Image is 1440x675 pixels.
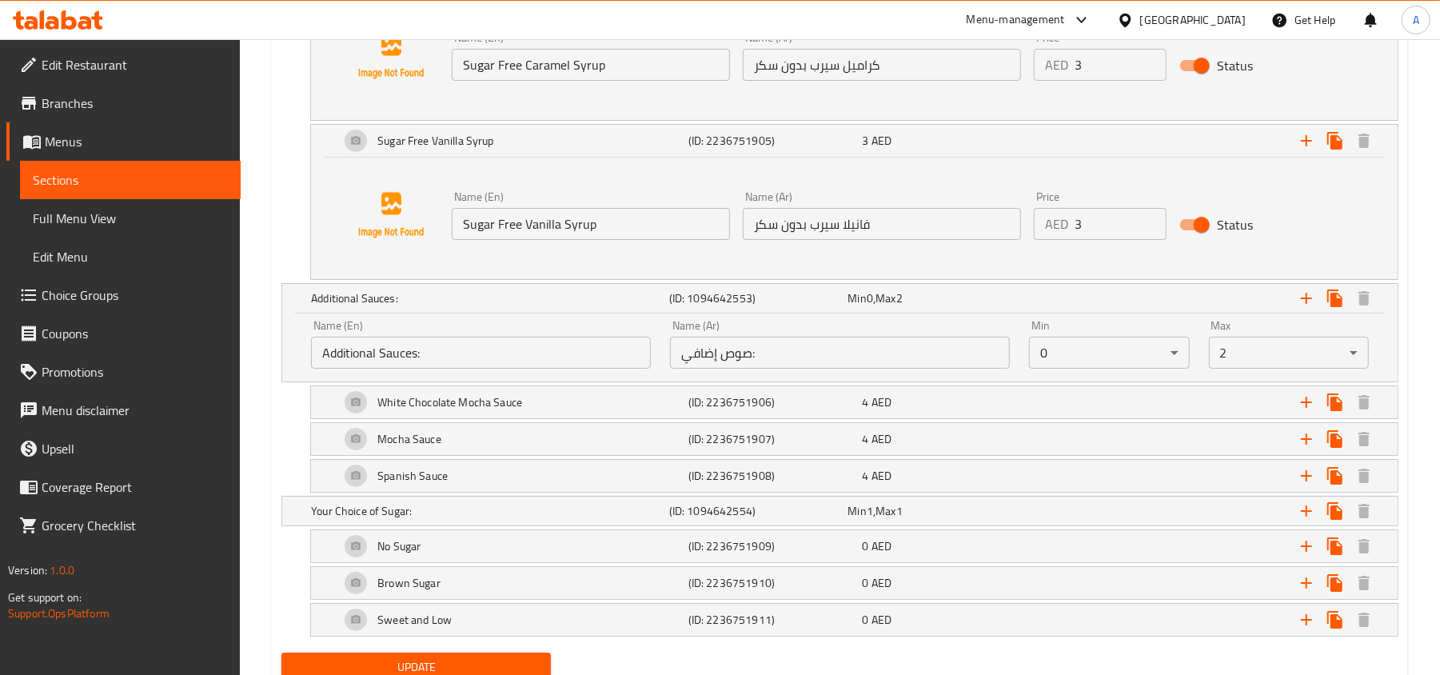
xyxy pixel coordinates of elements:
span: A [1413,11,1419,29]
div: Expand [311,567,1398,599]
input: Enter name Ar [743,208,1021,240]
a: Promotions [6,353,241,391]
h5: Sweet and Low [377,612,452,628]
p: AED [1045,214,1068,234]
button: Clone new choice [1321,388,1350,417]
input: Please enter price [1075,49,1167,81]
span: 0 [863,536,869,557]
h5: Spanish Sauce [377,468,448,484]
div: Expand [311,530,1398,562]
a: Full Menu View [20,199,241,238]
button: Clone choice group [1321,284,1350,313]
h5: (ID: 2236751909) [688,538,856,554]
h5: (ID: 2236751910) [688,575,856,591]
span: AED [872,465,892,486]
h5: Brown Sugar [377,575,441,591]
span: AED [872,609,892,630]
span: Max [876,288,896,309]
span: 4 [863,429,869,449]
div: Expand [311,125,1398,157]
div: Menu-management [967,10,1065,30]
span: AED [872,429,892,449]
button: Clone new choice [1321,569,1350,597]
button: Delete Your Choice of Sugar: [1350,497,1378,525]
a: Support.OpsPlatform [8,603,110,624]
span: Edit Menu [33,247,228,266]
div: Expand [311,423,1398,455]
span: Full Menu View [33,209,228,228]
h5: Additional Sauces: [311,290,663,306]
span: Promotions [42,362,228,381]
a: Edit Restaurant [6,46,241,84]
span: 4 [863,392,869,413]
h5: Mocha Sauce [377,431,441,447]
span: Sections [33,170,228,190]
button: Clone new choice [1321,532,1350,561]
div: Expand [282,497,1398,525]
a: Branches [6,84,241,122]
button: Delete Mocha Sauce [1350,425,1378,453]
h5: (ID: 2236751911) [688,612,856,628]
button: Add new choice [1292,126,1321,155]
a: Upsell [6,429,241,468]
a: Coverage Report [6,468,241,506]
span: AED [872,536,892,557]
span: Grocery Checklist [42,516,228,535]
h5: (ID: 2236751905) [688,133,856,149]
span: 2 [896,288,903,309]
h5: (ID: 2236751908) [688,468,856,484]
button: Delete No Sugar [1350,532,1378,561]
button: Add new choice [1292,605,1321,634]
button: Delete Sweet and Low [1350,605,1378,634]
button: Clone new choice [1321,461,1350,490]
button: Add new choice [1292,461,1321,490]
a: Menus [6,122,241,161]
span: 4 [863,465,869,486]
button: Clone new choice [1321,126,1350,155]
span: AED [872,130,892,151]
img: Ae5nvW7+0k+MAAAAAElFTkSuQmCC [340,164,442,266]
a: Coupons [6,314,241,353]
span: Get support on: [8,587,82,608]
div: Expand [282,284,1398,313]
span: Menu disclaimer [42,401,228,420]
span: 1 [896,501,903,521]
input: Enter name En [452,49,730,81]
div: [GEOGRAPHIC_DATA] [1140,11,1246,29]
h5: (ID: 2236751907) [688,431,856,447]
button: Add new choice [1292,532,1321,561]
a: Sections [20,161,241,199]
input: Enter name En [311,337,651,369]
span: Max [876,501,896,521]
span: Branches [42,94,228,113]
div: Expand [311,460,1398,492]
input: Enter name En [452,208,730,240]
button: Delete Sugar Free Vanilla Syrup [1350,126,1378,155]
h5: (ID: 1094642554) [669,503,842,519]
button: Delete Brown Sugar [1350,569,1378,597]
button: Clone new choice [1321,605,1350,634]
div: , [848,290,1021,306]
a: Edit Menu [20,238,241,276]
h5: (ID: 2236751906) [688,394,856,410]
span: 3 [863,130,869,151]
a: Grocery Checklist [6,506,241,545]
button: Add new choice group [1292,284,1321,313]
button: Delete Additional Sauces: [1350,284,1378,313]
input: Enter name Ar [670,337,1010,369]
img: Ae5nvW7+0k+MAAAAAElFTkSuQmCC [340,5,442,107]
div: , [848,503,1021,519]
div: 0 [1029,337,1189,369]
input: Please enter price [1075,208,1167,240]
h5: White Chocolate Mocha Sauce [377,394,522,410]
span: Version: [8,560,47,581]
h5: (ID: 1094642553) [669,290,842,306]
div: 2 [1209,337,1369,369]
span: AED [872,573,892,593]
span: AED [872,392,892,413]
button: Clone choice group [1321,497,1350,525]
div: Expand [311,386,1398,418]
span: Min [848,501,867,521]
span: Choice Groups [42,286,228,305]
span: Coverage Report [42,477,228,497]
